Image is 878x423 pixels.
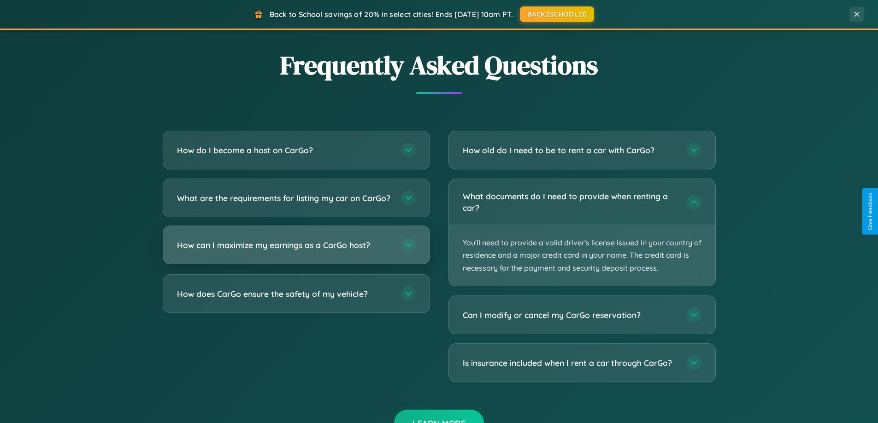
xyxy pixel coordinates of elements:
[520,6,594,22] button: BACK2SCHOOL20
[463,145,678,156] h3: How old do I need to be to rent a car with CarGo?
[177,239,392,251] h3: How can I maximize my earnings as a CarGo host?
[463,309,678,321] h3: Can I modify or cancel my CarGo reservation?
[177,145,392,156] h3: How do I become a host on CarGo?
[177,192,392,204] h3: What are the requirements for listing my car on CarGo?
[463,191,678,213] h3: What documents do I need to provide when renting a car?
[463,357,678,369] h3: Is insurance included when I rent a car through CarGo?
[449,225,715,286] p: You'll need to provide a valid driver's license issued in your country of residence and a major c...
[270,10,513,19] span: Back to School savings of 20% in select cities! Ends [DATE] 10am PT.
[177,288,392,300] h3: How does CarGo ensure the safety of my vehicle?
[163,47,716,83] h2: Frequently Asked Questions
[867,193,873,230] div: Give Feedback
